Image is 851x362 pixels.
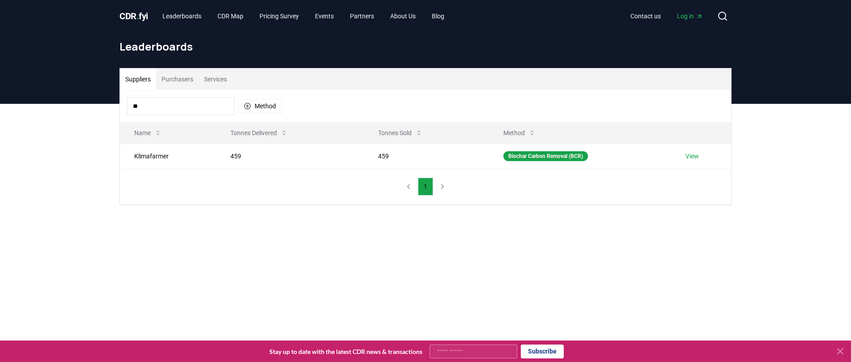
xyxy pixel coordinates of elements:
[496,124,543,142] button: Method
[308,8,341,24] a: Events
[119,10,148,22] a: CDR.fyi
[418,178,433,196] button: 1
[677,12,703,21] span: Log in
[425,8,451,24] a: Blog
[127,124,169,142] button: Name
[120,68,156,90] button: Suppliers
[155,8,451,24] nav: Main
[503,151,588,161] div: Biochar Carbon Removal (BCR)
[371,124,430,142] button: Tonnes Sold
[364,144,489,168] td: 459
[623,8,668,24] a: Contact us
[670,8,710,24] a: Log in
[623,8,710,24] nav: Main
[119,11,148,21] span: CDR fyi
[383,8,423,24] a: About Us
[343,8,381,24] a: Partners
[199,68,232,90] button: Services
[136,11,139,21] span: .
[156,68,199,90] button: Purchasers
[685,152,699,161] a: View
[216,144,364,168] td: 459
[120,144,216,168] td: Klimafarmer
[210,8,251,24] a: CDR Map
[223,124,295,142] button: Tonnes Delivered
[238,99,282,113] button: Method
[155,8,208,24] a: Leaderboards
[252,8,306,24] a: Pricing Survey
[119,39,732,54] h1: Leaderboards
